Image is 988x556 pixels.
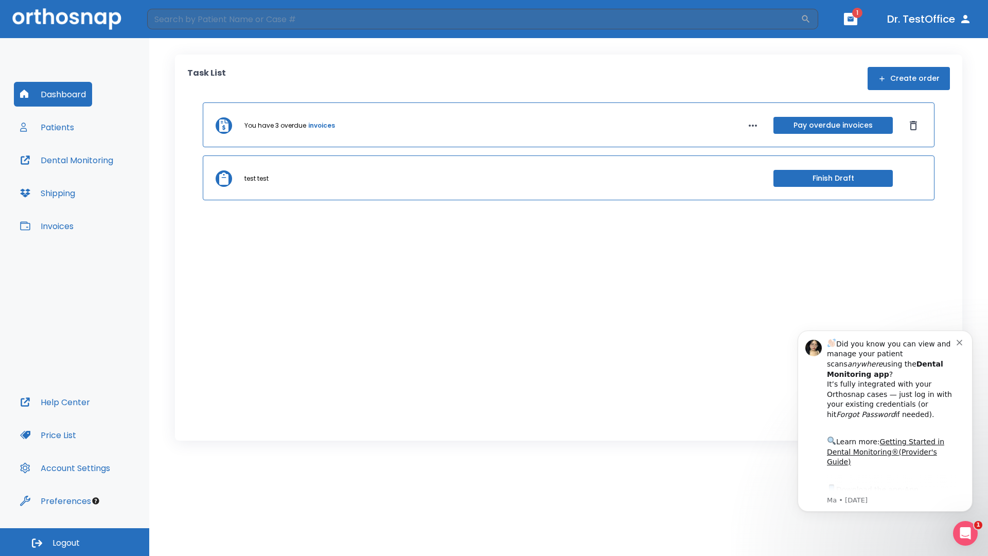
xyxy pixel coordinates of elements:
[14,82,92,107] button: Dashboard
[14,423,82,447] button: Price List
[905,117,922,134] button: Dismiss
[52,537,80,549] span: Logout
[14,115,80,140] button: Patients
[244,174,269,183] p: test test
[953,521,978,546] iframe: Intercom live chat
[773,117,893,134] button: Pay overdue invoices
[14,489,97,513] button: Preferences
[187,67,226,90] p: Task List
[868,67,950,90] button: Create order
[91,496,100,506] div: Tooltip anchor
[308,121,335,130] a: invoices
[12,8,121,29] img: Orthosnap
[244,121,306,130] p: You have 3 overdue
[883,10,976,28] button: Dr. TestOffice
[14,456,116,480] button: Account Settings
[14,390,96,414] button: Help Center
[14,148,119,172] button: Dental Monitoring
[852,8,862,18] span: 1
[14,181,81,205] button: Shipping
[147,9,801,29] input: Search by Patient Name or Case #
[782,318,988,551] iframe: Intercom notifications message
[773,170,893,187] button: Finish Draft
[14,214,80,238] button: Invoices
[974,521,982,529] span: 1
